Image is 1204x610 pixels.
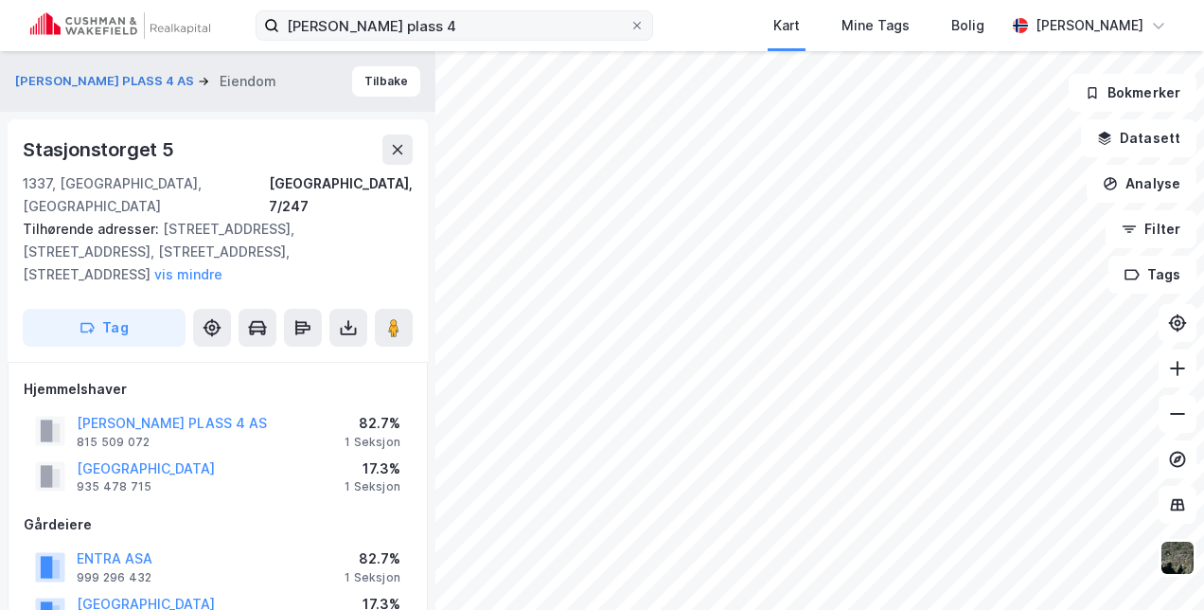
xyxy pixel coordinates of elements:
div: 17.3% [345,457,400,480]
div: 1 Seksjon [345,435,400,450]
iframe: Chat Widget [1109,519,1204,610]
div: 82.7% [345,412,400,435]
div: 1337, [GEOGRAPHIC_DATA], [GEOGRAPHIC_DATA] [23,172,269,218]
button: Tags [1108,256,1196,294]
input: Søk på adresse, matrikkel, gårdeiere, leietakere eller personer [279,11,629,40]
div: [GEOGRAPHIC_DATA], 7/247 [269,172,413,218]
div: 1 Seksjon [345,479,400,494]
div: 82.7% [345,547,400,570]
button: Analyse [1087,165,1196,203]
button: [PERSON_NAME] PLASS 4 AS [15,72,198,91]
button: Tag [23,309,186,347]
img: cushman-wakefield-realkapital-logo.202ea83816669bd177139c58696a8fa1.svg [30,12,210,39]
div: 1 Seksjon [345,570,400,585]
span: Tilhørende adresser: [23,221,163,237]
button: Datasett [1081,119,1196,157]
button: Tilbake [352,66,420,97]
div: 815 509 072 [77,435,150,450]
div: Kart [773,14,800,37]
div: [STREET_ADDRESS], [STREET_ADDRESS], [STREET_ADDRESS], [STREET_ADDRESS] [23,218,398,286]
div: Kontrollprogram for chat [1109,519,1204,610]
div: Eiendom [220,70,276,93]
div: Bolig [951,14,984,37]
div: 999 296 432 [77,570,151,585]
div: Mine Tags [841,14,910,37]
button: Bokmerker [1069,74,1196,112]
div: [PERSON_NAME] [1036,14,1143,37]
button: Filter [1106,210,1196,248]
div: 935 478 715 [77,479,151,494]
div: Stasjonstorget 5 [23,135,178,165]
div: Gårdeiere [24,513,412,536]
div: Hjemmelshaver [24,378,412,401]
